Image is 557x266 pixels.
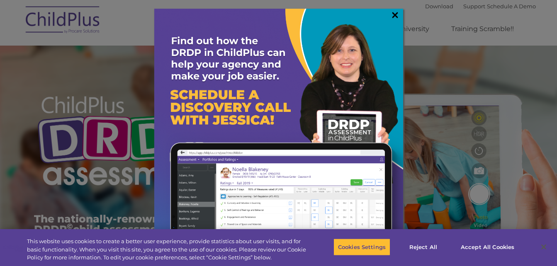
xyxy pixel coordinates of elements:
a: × [390,11,400,19]
button: Reject All [397,238,449,256]
button: Close [535,238,553,256]
button: Accept All Cookies [456,238,519,256]
button: Cookies Settings [333,238,390,256]
div: This website uses cookies to create a better user experience, provide statistics about user visit... [27,237,306,262]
